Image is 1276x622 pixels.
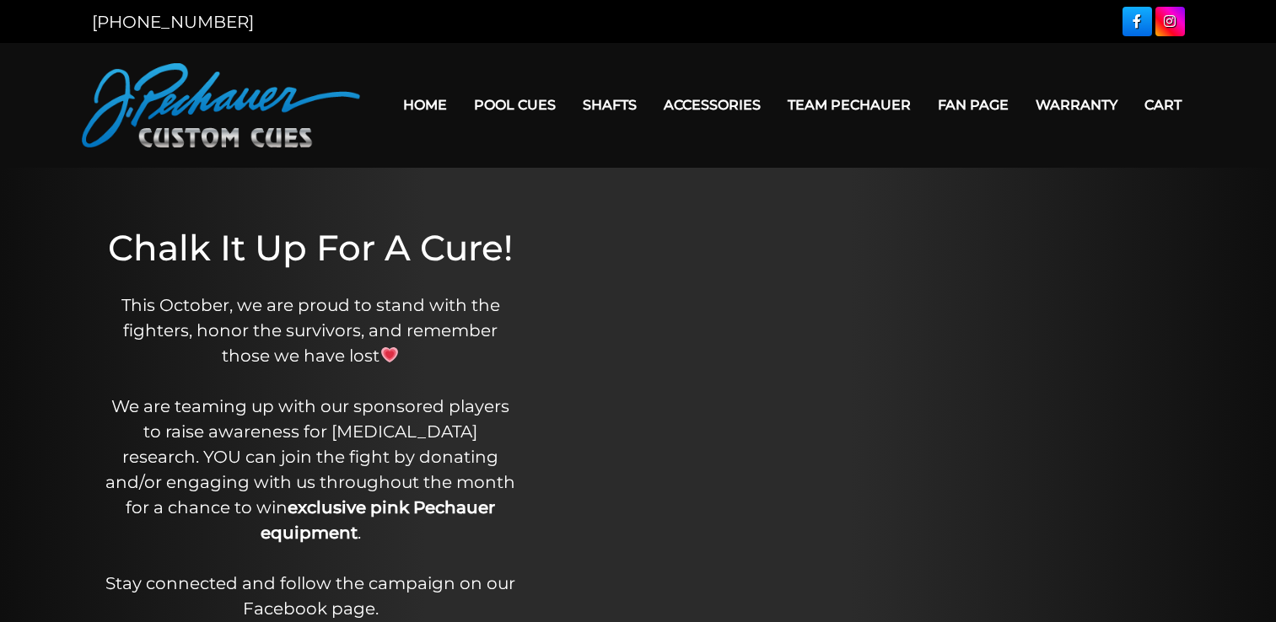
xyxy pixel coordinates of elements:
[460,83,569,126] a: Pool Cues
[924,83,1022,126] a: Fan Page
[104,227,517,269] h1: Chalk It Up For A Cure!
[381,346,398,363] img: 💗
[650,83,774,126] a: Accessories
[390,83,460,126] a: Home
[1022,83,1131,126] a: Warranty
[92,12,254,32] a: [PHONE_NUMBER]
[261,497,496,543] strong: exclusive pink Pechauer equipment
[569,83,650,126] a: Shafts
[774,83,924,126] a: Team Pechauer
[104,292,517,621] p: This October, we are proud to stand with the fighters, honor the survivors, and remember those we...
[82,63,360,147] img: Pechauer Custom Cues
[1131,83,1195,126] a: Cart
